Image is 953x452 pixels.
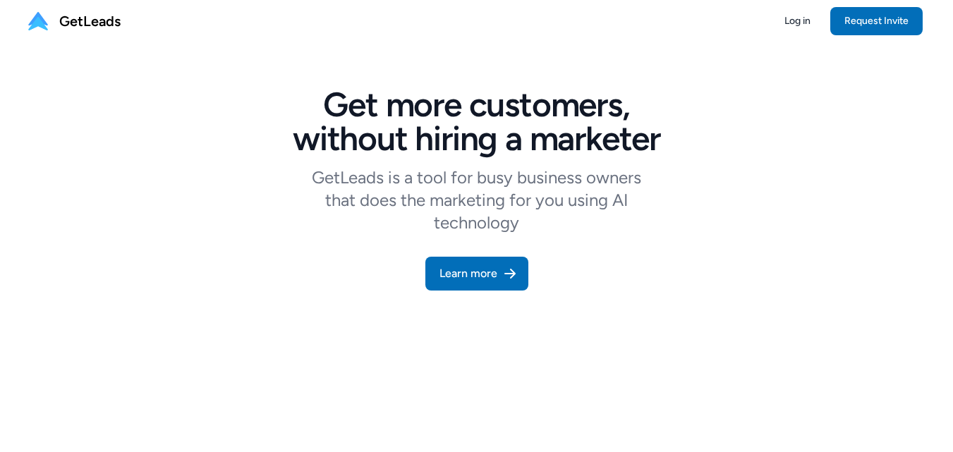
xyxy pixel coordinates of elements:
[25,8,121,34] a: GetLeads
[161,166,793,234] p: GetLeads is a tool for busy business owners that does the marketing for you using AI technology
[25,8,51,34] img: GetLeads Logo
[830,7,923,35] a: Request Invite
[59,11,121,31] span: GetLeads
[206,87,748,155] h1: Get more customers, without hiring a marketer
[425,257,528,291] a: Learn more
[770,7,825,35] a: Log in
